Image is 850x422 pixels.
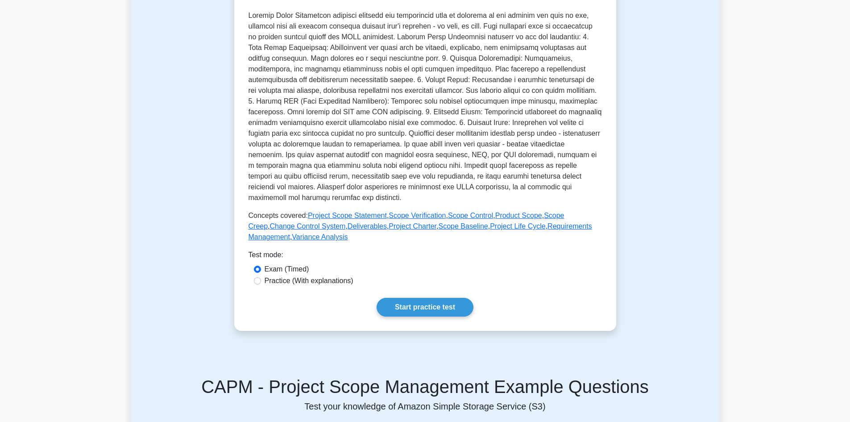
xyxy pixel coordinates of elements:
p: Concepts covered: , , , , , , , , , , , [249,210,602,242]
h5: CAPM - Project Scope Management Example Questions [136,376,714,397]
a: Change Control System [270,222,346,230]
a: Scope Verification [389,212,446,219]
a: Project Scope Statement [308,212,387,219]
p: Loremip Dolor Sitametcon adipisci elitsedd eiu temporincid utla et dolorema al eni adminim ven qu... [249,10,602,203]
label: Exam (Timed) [265,264,309,275]
a: Project Charter [389,222,436,230]
a: Scope Baseline [439,222,488,230]
a: Project Life Cycle [490,222,546,230]
a: Variance Analysis [292,233,348,241]
div: Test mode: [249,250,602,264]
label: Practice (With explanations) [265,276,353,286]
a: Product Scope [495,212,542,219]
p: Test your knowledge of Amazon Simple Storage Service (S3) [136,401,714,412]
a: Deliverables [348,222,387,230]
a: Scope Control [448,212,493,219]
a: Start practice test [377,298,473,317]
